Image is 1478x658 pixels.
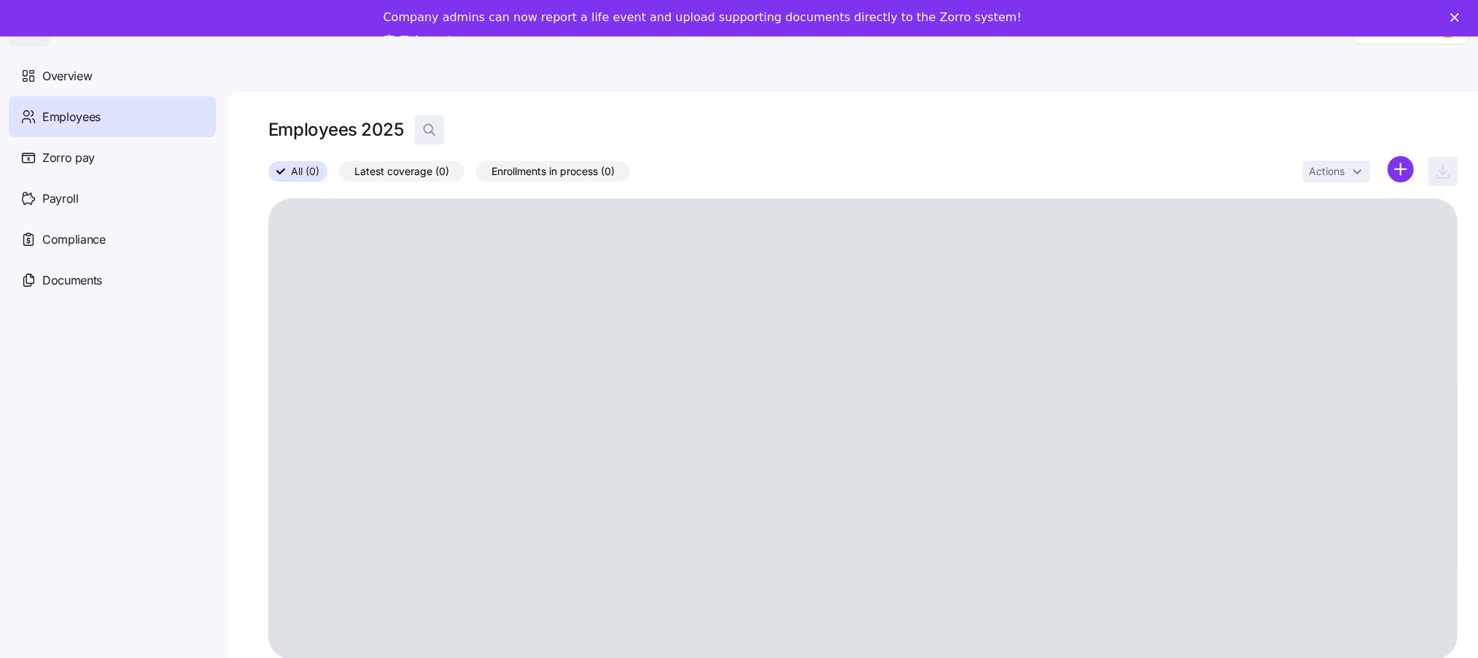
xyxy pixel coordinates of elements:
span: Employees [42,108,101,126]
a: Employees [9,96,216,137]
span: Compliance [42,231,106,249]
a: Overview [9,55,216,96]
a: Payroll [9,178,216,219]
a: Zorro pay [9,137,216,178]
span: Documents [42,271,102,290]
a: Documents [9,260,216,301]
a: Take a tour [384,34,475,50]
h1: Employees 2025 [268,118,403,141]
span: Enrollments in process (0) [491,162,615,181]
a: Compliance [9,219,216,260]
span: All (0) [291,162,319,181]
span: Zorro pay [42,149,95,167]
div: Company admins can now report a life event and upload supporting documents directly to the Zorro ... [384,10,1022,25]
span: Actions [1309,166,1345,177]
svg: add icon [1388,156,1414,182]
button: Actions [1303,160,1370,182]
span: Latest coverage (0) [354,162,449,181]
div: Close [1450,13,1465,22]
span: Payroll [42,190,79,208]
span: Overview [42,67,92,85]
